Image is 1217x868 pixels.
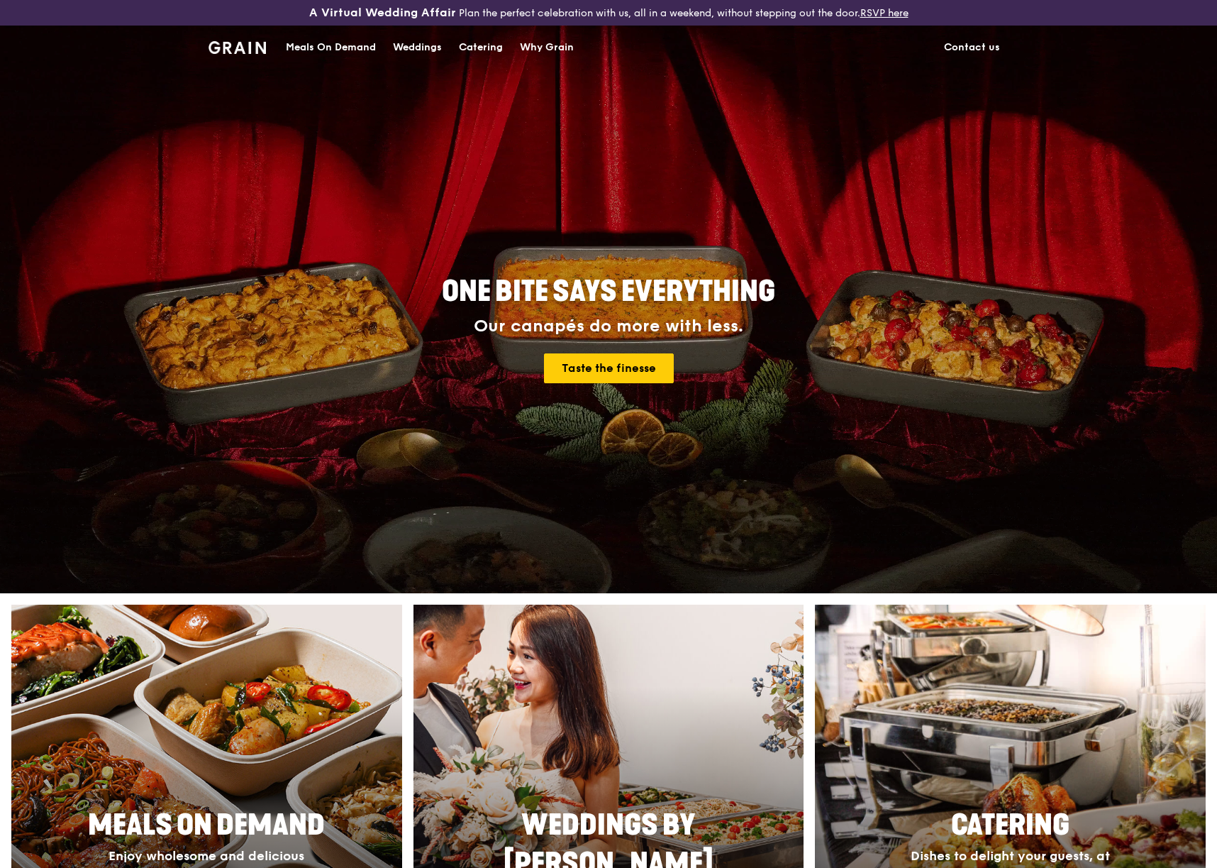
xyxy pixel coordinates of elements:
a: RSVP here [860,7,908,19]
div: Weddings [393,26,442,69]
span: ONE BITE SAYS EVERYTHING [442,275,775,309]
a: Why Grain [511,26,582,69]
div: Plan the perfect celebration with us, all in a weekend, without stepping out the door. [203,6,1014,20]
div: Meals On Demand [286,26,376,69]
div: Our canapés do more with less. [353,317,864,336]
a: Catering [450,26,511,69]
div: Catering [459,26,503,69]
a: Taste the finesse [544,353,674,383]
span: Catering [951,808,1069,842]
a: Contact us [935,26,1008,69]
h3: A Virtual Wedding Affair [309,6,456,20]
a: Weddings [384,26,450,69]
img: Grain [209,41,266,54]
span: Meals On Demand [88,808,325,842]
div: Why Grain [520,26,574,69]
a: GrainGrain [209,25,266,67]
